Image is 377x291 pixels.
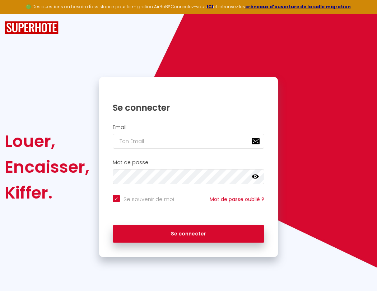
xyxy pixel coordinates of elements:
[113,134,265,149] input: Ton Email
[113,159,265,166] h2: Mot de passe
[113,124,265,130] h2: Email
[207,4,213,10] a: ICI
[5,128,89,154] div: Louer,
[5,154,89,180] div: Encaisser,
[5,180,89,206] div: Kiffer.
[245,4,351,10] a: créneaux d'ouverture de la salle migration
[113,102,265,113] h1: Se connecter
[210,196,264,203] a: Mot de passe oublié ?
[113,225,265,243] button: Se connecter
[5,21,59,34] img: SuperHote logo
